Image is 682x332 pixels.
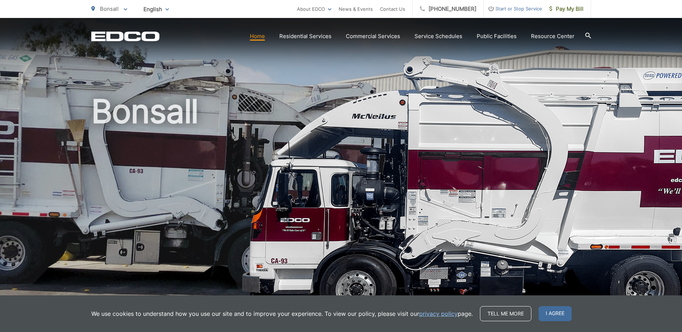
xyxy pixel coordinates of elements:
a: Public Facilities [477,32,517,41]
a: privacy policy [419,309,458,318]
a: EDCD logo. Return to the homepage. [91,31,160,41]
h1: Bonsall [91,93,591,321]
span: Pay My Bill [549,5,583,13]
span: English [138,3,174,15]
span: Bonsall [100,5,119,12]
a: Resource Center [531,32,575,41]
a: Commercial Services [346,32,400,41]
a: About EDCO [297,5,331,13]
a: Service Schedules [415,32,462,41]
a: News & Events [339,5,373,13]
a: Residential Services [279,32,331,41]
a: Tell me more [480,306,531,321]
p: We use cookies to understand how you use our site and to improve your experience. To view our pol... [91,309,473,318]
span: I agree [539,306,572,321]
a: Home [250,32,265,41]
a: Contact Us [380,5,405,13]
